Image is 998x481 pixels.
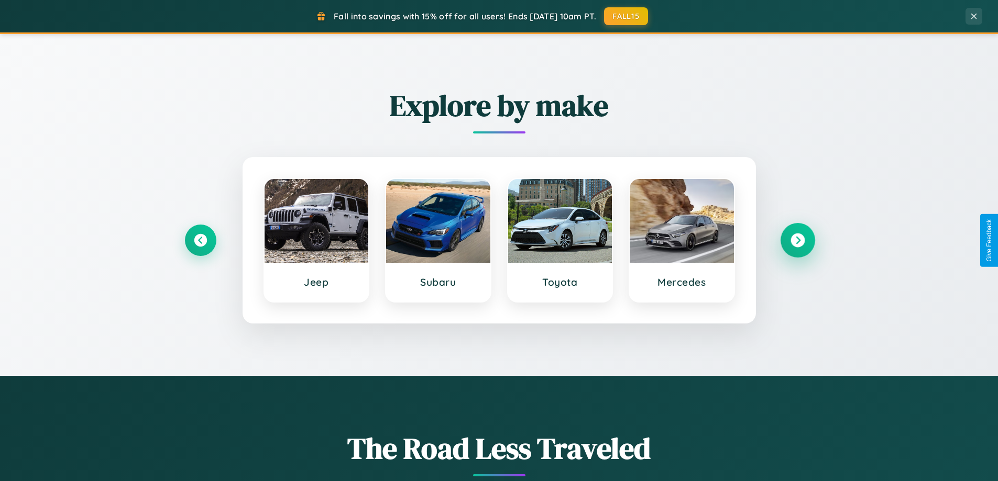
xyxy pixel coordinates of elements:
[275,276,358,288] h3: Jeep
[640,276,723,288] h3: Mercedes
[604,7,648,25] button: FALL15
[397,276,480,288] h3: Subaru
[185,85,814,126] h2: Explore by make
[185,428,814,468] h1: The Road Less Traveled
[985,219,993,262] div: Give Feedback
[519,276,602,288] h3: Toyota
[334,11,596,21] span: Fall into savings with 15% off for all users! Ends [DATE] 10am PT.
